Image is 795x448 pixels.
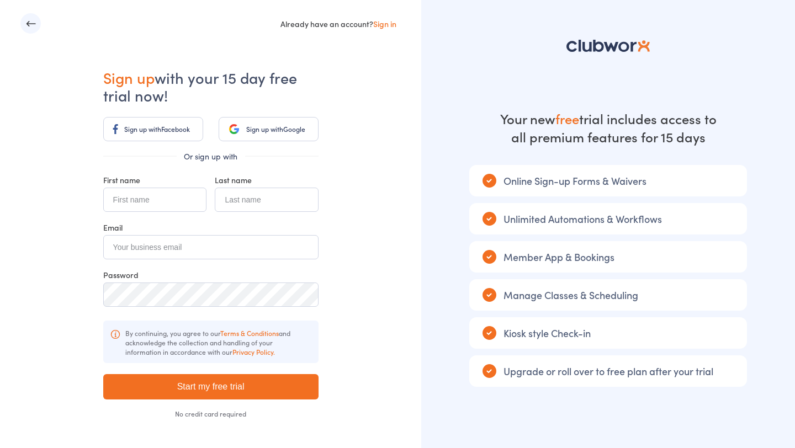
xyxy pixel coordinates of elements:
div: Or sign up with [103,151,319,162]
img: logo-81c5d2ba81851df8b7b8b3f485ec5aa862684ab1dc4821eed5b71d8415c3dc76.svg [566,40,650,52]
input: Start my free trial [103,374,319,399]
div: Already have an account? [280,18,396,29]
div: No credit card required [103,410,319,417]
div: First name [103,174,206,185]
span: Sign up [103,67,155,88]
div: Upgrade or roll over to free plan after your trial [469,355,747,387]
span: Sign up with [124,124,161,134]
input: Last name [215,188,318,212]
span: Sign up with [246,124,283,134]
div: By continuing, you agree to our and acknowledge the collection and handling of your information i... [103,321,319,363]
div: Password [103,269,319,280]
a: Privacy Policy. [232,347,275,356]
div: Last name [215,174,318,185]
div: Email [103,222,319,233]
div: Online Sign-up Forms & Waivers [469,165,747,196]
div: Member App & Bookings [469,241,747,273]
div: Manage Classes & Scheduling [469,279,747,311]
a: Terms & Conditions [220,328,279,338]
strong: free [555,109,579,127]
div: Unlimited Automations & Workflows [469,203,747,234]
a: Sign up withGoogle [219,117,319,141]
a: Sign in [373,18,396,29]
h1: with your 15 day free trial now! [103,68,319,104]
div: Kiosk style Check-in [469,317,747,349]
div: Your new trial includes access to all premium features for 15 days [498,109,719,146]
input: Your business email [103,235,319,259]
a: Sign up withFacebook [103,117,203,141]
input: First name [103,188,206,212]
